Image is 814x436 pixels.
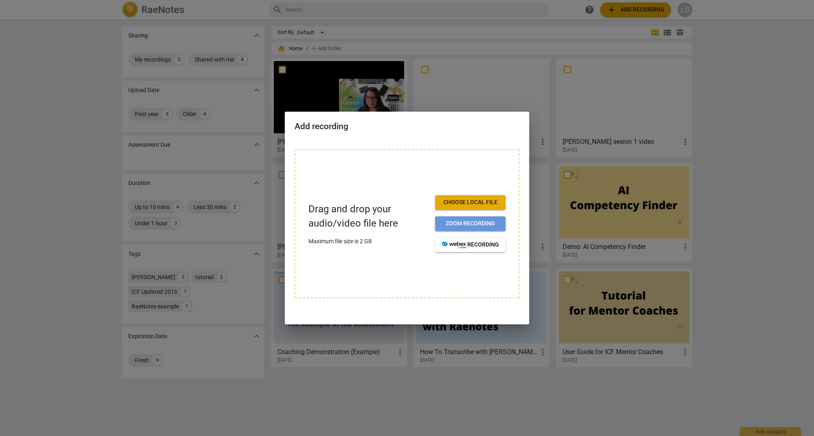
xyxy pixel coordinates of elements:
button: recording [435,238,506,252]
button: Choose local file [435,195,506,210]
span: recording [442,241,499,249]
p: Maximum file size is 2 GB [308,237,429,246]
p: Drag and drop your audio/video file here [308,202,429,231]
button: Zoom recording [435,216,506,231]
span: Zoom recording [442,220,499,228]
span: Choose local file [442,198,499,207]
h2: Add recording [295,121,519,132]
